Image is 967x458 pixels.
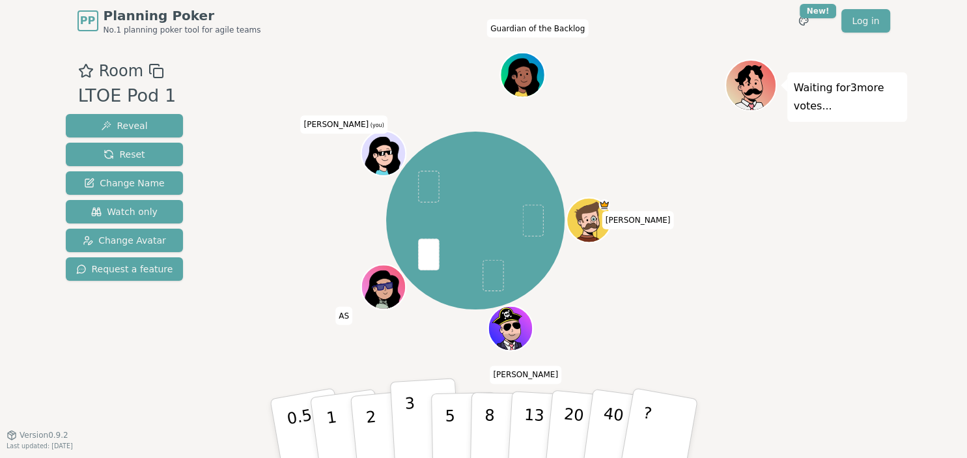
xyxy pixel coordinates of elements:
[792,9,815,33] button: New!
[101,119,147,132] span: Reveal
[369,123,384,129] span: (you)
[77,7,261,35] a: PPPlanning PokerNo.1 planning poker tool for agile teams
[20,430,68,440] span: Version 0.9.2
[363,133,404,175] button: Click to change your avatar
[66,114,184,137] button: Reveal
[104,25,261,35] span: No.1 planning poker tool for agile teams
[7,442,73,450] span: Last updated: [DATE]
[598,199,610,210] span: Jake is the host
[84,177,164,190] span: Change Name
[794,79,901,115] p: Waiting for 3 more votes...
[66,143,184,166] button: Reset
[78,59,94,83] button: Add as favourite
[7,430,68,440] button: Version0.9.2
[66,229,184,252] button: Change Avatar
[841,9,890,33] a: Log in
[66,171,184,195] button: Change Name
[99,59,143,83] span: Room
[602,211,674,229] span: Click to change your name
[66,200,184,223] button: Watch only
[78,83,176,109] div: LTOE Pod 1
[487,20,588,38] span: Click to change your name
[91,205,158,218] span: Watch only
[800,4,837,18] div: New!
[66,257,184,281] button: Request a feature
[104,7,261,25] span: Planning Poker
[490,366,561,384] span: Click to change your name
[104,148,145,161] span: Reset
[76,263,173,276] span: Request a feature
[300,116,387,134] span: Click to change your name
[80,13,95,29] span: PP
[83,234,166,247] span: Change Avatar
[335,307,352,325] span: Click to change your name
